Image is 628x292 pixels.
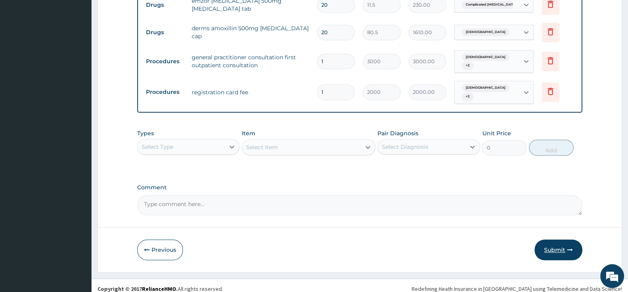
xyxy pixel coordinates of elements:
img: d_794563401_company_1708531726252_794563401 [15,40,32,60]
button: Add [529,140,574,156]
td: Procedures [142,54,188,69]
label: Unit Price [482,129,511,137]
span: [DEMOGRAPHIC_DATA] [462,84,509,92]
textarea: Type your message and hit 'Enter' [4,202,152,230]
td: derms amoxillin 500mg [MEDICAL_DATA] cap [188,20,313,44]
td: Drugs [142,25,188,40]
div: Chat with us now [41,45,134,55]
span: Complicated [MEDICAL_DATA] [462,1,521,9]
span: [DEMOGRAPHIC_DATA] [462,53,509,61]
label: Item [242,129,255,137]
label: Types [137,130,154,137]
span: + 2 [462,93,474,101]
div: Select Type [142,143,173,151]
button: Previous [137,239,183,260]
div: Minimize live chat window [130,4,150,23]
button: Submit [535,239,582,260]
span: We're online! [46,92,110,173]
label: Comment [137,184,582,191]
label: Pair Diagnosis [377,129,418,137]
td: Procedures [142,85,188,99]
td: general practitioner consultation first outpatient consultation [188,49,313,73]
span: [DEMOGRAPHIC_DATA] [462,28,509,36]
div: Select Diagnosis [382,143,428,151]
td: registration card fee [188,84,313,100]
span: + 2 [462,62,474,70]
